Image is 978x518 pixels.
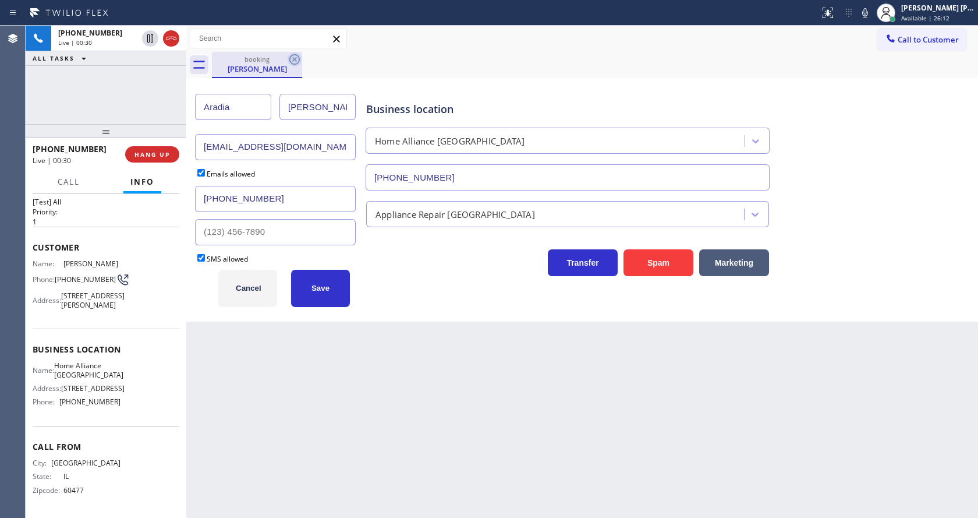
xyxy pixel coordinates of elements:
[33,54,75,62] span: ALL TASKS
[218,270,277,307] button: Cancel
[236,284,261,293] span: Cancel
[63,259,121,268] span: [PERSON_NAME]
[279,94,356,120] input: Last name
[213,64,301,74] div: [PERSON_NAME]
[123,171,161,193] button: Info
[195,94,271,120] input: First name
[213,55,301,64] div: booking
[195,254,248,264] label: SMS allowed
[901,3,975,13] div: [PERSON_NAME] [PERSON_NAME]
[33,344,179,355] span: Business location
[51,459,121,467] span: [GEOGRAPHIC_DATA]
[55,275,116,284] span: [PHONE_NUMBER]
[134,150,170,158] span: HANG UP
[195,219,356,245] input: (123) 456-7890
[197,169,205,177] input: Emails allowed
[33,459,51,467] span: City:
[375,207,535,221] div: Appliance Repair [GEOGRAPHIC_DATA]
[61,384,125,393] span: [STREET_ADDRESS]
[33,296,61,305] span: Address:
[213,52,301,77] div: Aradia Clark
[33,366,54,375] span: Name:
[901,14,949,22] span: Available | 26:12
[33,486,63,495] span: Zipcode:
[548,249,618,276] button: Transfer
[366,164,770,191] input: Phone Number
[33,143,107,154] span: [PHONE_NUMBER]
[190,29,346,48] input: Search
[375,135,525,148] div: Home Alliance [GEOGRAPHIC_DATA]
[125,146,179,163] button: HANG UP
[59,397,121,406] span: [PHONE_NUMBER]
[311,284,329,293] span: Save
[291,270,350,307] button: Save
[130,177,154,187] span: Info
[898,34,959,45] span: Call to Customer
[33,207,179,217] h2: Priority:
[195,186,356,212] input: (123) 456-7890
[33,275,55,284] span: Phone:
[366,101,769,117] div: Business location
[63,472,121,481] span: IL
[63,486,121,495] span: 60477
[195,134,356,160] input: Email
[163,30,179,47] button: Hang up
[54,361,123,379] span: Home Alliance [GEOGRAPHIC_DATA]
[58,177,80,187] span: Call
[33,441,179,452] span: Call From
[197,254,205,262] input: SMS allowed
[877,29,966,51] button: Call to Customer
[195,169,255,179] label: Emails allowed
[61,291,125,309] span: [STREET_ADDRESS][PERSON_NAME]
[623,249,693,276] button: Spam
[58,38,92,47] span: Live | 00:30
[33,242,179,253] span: Customer
[857,5,873,21] button: Mute
[26,51,98,65] button: ALL TASKS
[33,156,71,165] span: Live | 00:30
[58,28,122,38] span: [PHONE_NUMBER]
[699,249,769,276] button: Marketing
[51,171,87,193] button: Call
[142,30,158,47] button: Hold Customer
[33,217,179,227] p: 1
[33,197,179,207] p: [Test] All
[33,397,59,406] span: Phone:
[33,259,63,268] span: Name:
[33,472,63,481] span: State:
[33,384,61,393] span: Address:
